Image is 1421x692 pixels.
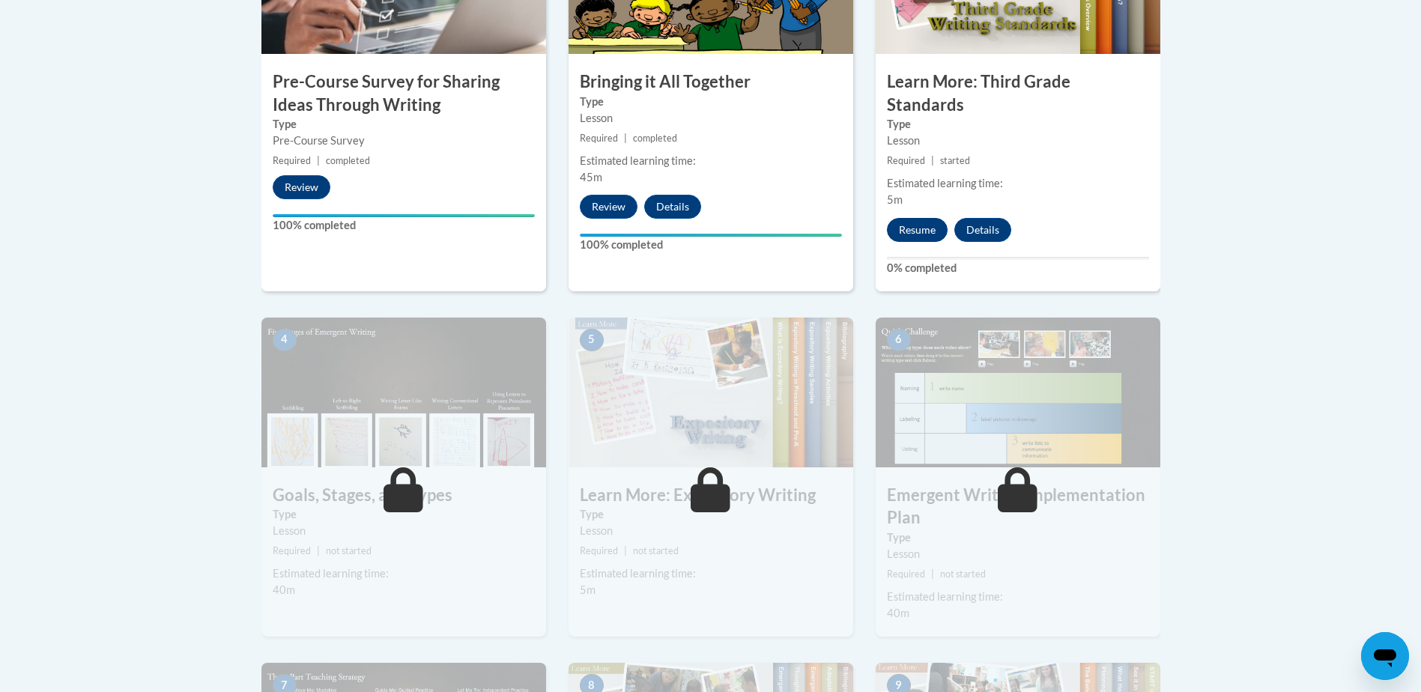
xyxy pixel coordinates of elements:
[317,155,320,166] span: |
[273,175,330,199] button: Review
[887,193,903,206] span: 5m
[931,155,934,166] span: |
[887,116,1149,133] label: Type
[273,116,535,133] label: Type
[273,565,535,582] div: Estimated learning time:
[273,214,535,217] div: Your progress
[273,133,535,149] div: Pre-Course Survey
[273,583,295,596] span: 40m
[580,153,842,169] div: Estimated learning time:
[580,523,842,539] div: Lesson
[887,568,925,580] span: Required
[887,175,1149,192] div: Estimated learning time:
[261,484,546,507] h3: Goals, Stages, and Types
[261,318,546,467] img: Course Image
[887,529,1149,546] label: Type
[569,70,853,94] h3: Bringing it All Together
[580,237,842,253] label: 100% completed
[876,484,1160,530] h3: Emergent Writing Implementation Plan
[273,545,311,556] span: Required
[273,217,535,234] label: 100% completed
[580,110,842,127] div: Lesson
[273,506,535,523] label: Type
[633,545,679,556] span: not started
[569,484,853,507] h3: Learn More: Expository Writing
[644,195,701,219] button: Details
[580,195,637,219] button: Review
[887,607,909,619] span: 40m
[624,545,627,556] span: |
[326,155,370,166] span: completed
[580,94,842,110] label: Type
[273,329,297,351] span: 4
[633,133,677,144] span: completed
[876,70,1160,117] h3: Learn More: Third Grade Standards
[931,568,934,580] span: |
[317,545,320,556] span: |
[580,234,842,237] div: Your progress
[326,545,372,556] span: not started
[273,523,535,539] div: Lesson
[940,568,986,580] span: not started
[887,155,925,166] span: Required
[569,318,853,467] img: Course Image
[580,133,618,144] span: Required
[1361,632,1409,680] iframe: Button to launch messaging window
[887,133,1149,149] div: Lesson
[261,70,546,117] h3: Pre-Course Survey for Sharing Ideas Through Writing
[887,546,1149,562] div: Lesson
[624,133,627,144] span: |
[887,589,1149,605] div: Estimated learning time:
[580,329,604,351] span: 5
[887,218,948,242] button: Resume
[580,583,596,596] span: 5m
[876,318,1160,467] img: Course Image
[940,155,970,166] span: started
[273,155,311,166] span: Required
[954,218,1011,242] button: Details
[580,171,602,183] span: 45m
[887,260,1149,276] label: 0% completed
[580,506,842,523] label: Type
[580,565,842,582] div: Estimated learning time:
[887,329,911,351] span: 6
[580,545,618,556] span: Required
